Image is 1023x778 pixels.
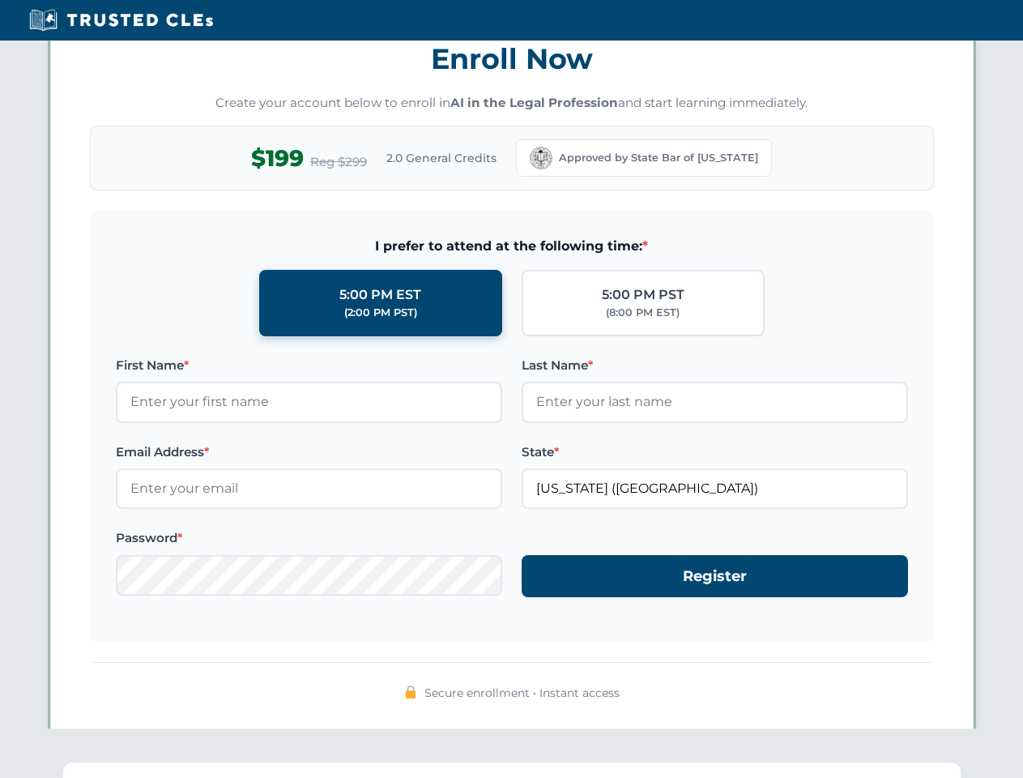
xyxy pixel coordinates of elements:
[530,147,552,169] img: California Bar
[344,305,417,321] div: (2:00 PM PST)
[559,150,758,166] span: Approved by State Bar of [US_STATE]
[424,684,620,702] span: Secure enrollment • Instant access
[386,149,497,167] span: 2.0 General Credits
[339,284,421,306] div: 5:00 PM EST
[116,382,502,422] input: Enter your first name
[116,236,908,257] span: I prefer to attend at the following time:
[522,555,908,598] button: Register
[450,95,618,110] strong: AI in the Legal Profession
[116,442,502,462] label: Email Address
[522,382,908,422] input: Enter your last name
[602,284,684,306] div: 5:00 PM PST
[116,356,502,375] label: First Name
[522,442,908,462] label: State
[24,8,218,32] img: Trusted CLEs
[522,356,908,375] label: Last Name
[116,528,502,548] label: Password
[251,140,304,177] span: $199
[90,94,934,113] p: Create your account below to enroll in and start learning immediately.
[90,33,934,84] h3: Enroll Now
[116,468,502,509] input: Enter your email
[606,305,680,321] div: (8:00 PM EST)
[522,468,908,509] input: California (CA)
[404,686,417,699] img: 🔒
[310,152,367,172] span: Reg $299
